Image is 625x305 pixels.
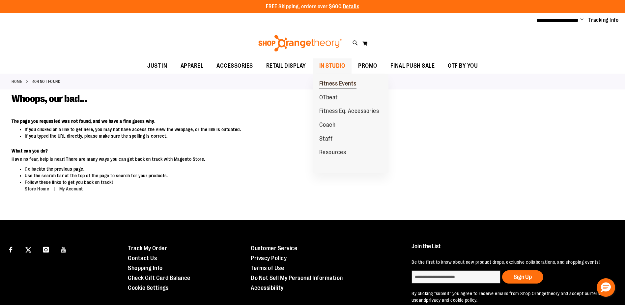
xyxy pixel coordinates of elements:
[59,186,83,191] a: My Account
[319,135,333,144] span: Staff
[412,290,610,303] p: By clicking "submit" you agree to receive emails from Shop Orangetheory and accept our and
[412,243,610,255] h4: Join the List
[25,166,41,172] a: Go back
[426,297,477,303] a: privacy and cookie policy.
[313,74,388,173] ul: IN STUDIO
[147,58,167,73] span: JUST IN
[251,255,287,261] a: Privacy Policy
[128,255,157,261] a: Contact Us
[266,3,359,11] p: FREE Shipping, orders over $600.
[210,58,260,74] a: ACCESSORIES
[313,132,339,146] a: Staff
[588,17,619,24] a: Tracking Info
[412,259,610,265] p: Be the first to know about new product drops, exclusive collaborations, and shopping events!
[257,35,343,51] img: Shop Orangetheory
[25,247,31,253] img: Twitter
[352,58,384,74] a: PROMO
[25,126,488,133] li: If you clicked on a link to get here, you may not have access the view the webpage, or the link i...
[313,104,386,118] a: Fitness Eq. Accessories
[266,58,306,73] span: RETAIL DISPLAY
[358,58,377,73] span: PROMO
[448,58,478,73] span: OTF BY YOU
[181,58,204,73] span: APPAREL
[502,270,543,284] button: Sign Up
[251,265,284,271] a: Terms of Use
[319,149,346,157] span: Resources
[12,93,87,104] span: Whoops, our bad...
[251,245,297,252] a: Customer Service
[313,58,352,74] a: IN STUDIO
[12,156,488,162] dd: Have no fear, help is near! There are many ways you can get back on track with Magento Store.
[260,58,313,74] a: RETAIL DISPLAY
[128,275,190,281] a: Check Gift Card Balance
[25,172,488,179] li: Use the search bar at the top of the page to search for your products.
[128,285,169,291] a: Cookie Settings
[390,58,435,73] span: FINAL PUSH SALE
[12,148,488,154] dt: What can you do?
[412,270,500,284] input: enter email
[343,4,359,10] a: Details
[25,186,49,191] a: Store Home
[319,80,356,88] span: Fitness Events
[384,58,441,74] a: FINAL PUSH SALE
[40,243,52,255] a: Visit our Instagram page
[313,118,342,132] a: Coach
[32,79,61,85] strong: 404 Not Found
[23,243,34,255] a: Visit our X page
[597,278,615,297] button: Hello, have a question? Let’s chat.
[141,58,174,74] a: JUST IN
[313,146,353,159] a: Resources
[251,275,343,281] a: Do Not Sell My Personal Information
[319,94,338,102] span: OTbeat
[580,17,583,23] button: Account menu
[25,133,488,139] li: If you typed the URL directly, please make sure the spelling is correct.
[50,183,58,195] span: |
[128,245,167,252] a: Track My Order
[58,243,70,255] a: Visit our Youtube page
[313,77,363,91] a: Fitness Events
[313,91,345,105] a: OTbeat
[25,166,488,172] li: to the previous page.
[25,179,488,192] li: Follow these links to get you back on track!
[319,58,345,73] span: IN STUDIO
[174,58,210,74] a: APPAREL
[441,58,484,74] a: OTF BY YOU
[128,265,163,271] a: Shopping Info
[216,58,253,73] span: ACCESSORIES
[514,274,532,280] span: Sign Up
[12,79,22,85] a: Home
[5,243,16,255] a: Visit our Facebook page
[319,108,379,116] span: Fitness Eq. Accessories
[12,118,488,124] dt: The page you requested was not found, and we have a fine guess why.
[319,121,336,130] span: Coach
[251,285,284,291] a: Accessibility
